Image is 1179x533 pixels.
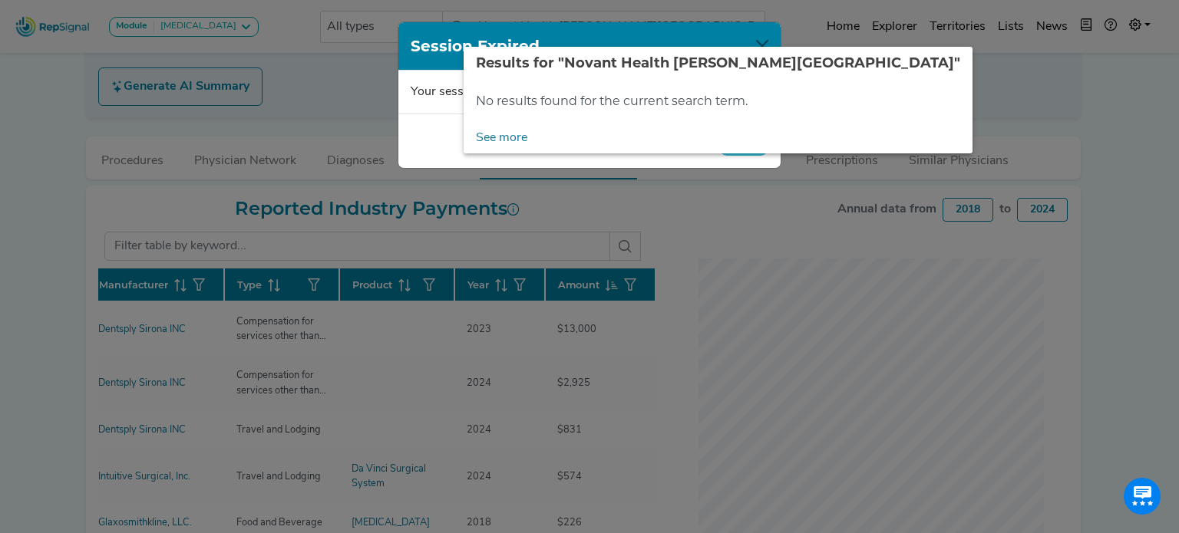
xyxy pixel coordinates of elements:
button: Close [750,34,774,58]
span: Results for "Novant Health [PERSON_NAME][GEOGRAPHIC_DATA]" [476,54,960,71]
div: No results found for the current search term. [464,86,973,117]
a: See more [464,123,540,153]
h1: Session Expired [411,35,540,58]
div: Your session has expired. Please log in to continue. [398,71,781,114]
